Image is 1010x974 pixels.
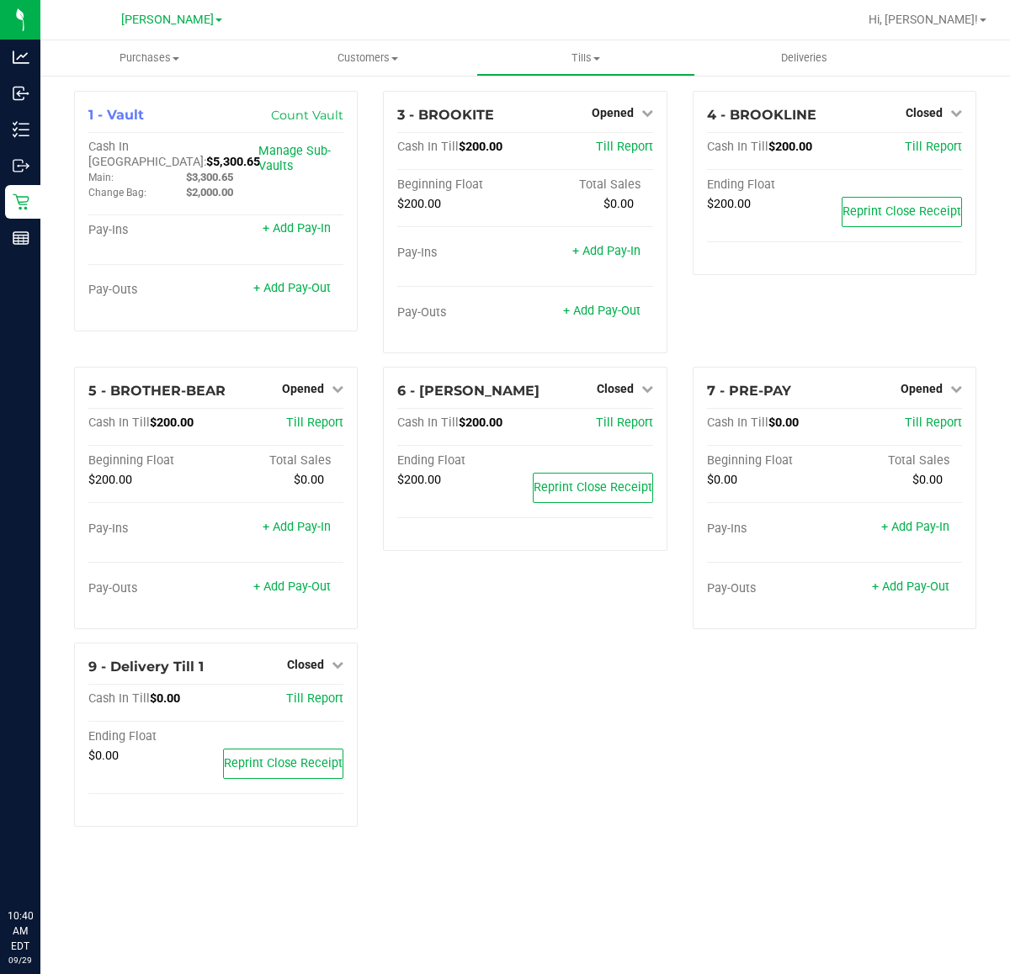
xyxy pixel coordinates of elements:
span: Closed [906,106,943,119]
span: $2,000.00 [186,186,233,199]
iframe: Resource center unread badge [50,837,70,857]
span: Customers [259,50,476,66]
p: 10:40 AM EDT [8,908,33,954]
span: $0.00 [768,416,799,430]
span: $200.00 [88,473,132,487]
span: Reprint Close Receipt [843,204,961,219]
a: Till Report [286,691,343,706]
span: 3 - BROOKITE [397,107,494,123]
inline-svg: Inventory [13,121,29,138]
div: Ending Float [397,453,525,468]
a: + Add Pay-In [572,244,641,258]
span: $0.00 [88,749,119,763]
span: Main: [88,172,114,183]
a: + Add Pay-In [881,520,949,534]
div: Pay-Outs [397,305,525,320]
div: Ending Float [88,729,216,744]
a: Deliveries [695,40,913,76]
span: $0.00 [603,197,634,211]
span: $0.00 [912,473,943,487]
a: + Add Pay-Out [253,281,331,295]
div: Pay-Outs [88,581,216,596]
span: Cash In Till [88,416,150,430]
div: Pay-Ins [397,246,525,261]
span: $5,300.65 [206,155,260,169]
div: Total Sales [834,453,962,468]
span: Cash In [GEOGRAPHIC_DATA]: [88,140,206,169]
span: Deliveries [758,50,850,66]
span: 1 - Vault [88,107,144,123]
span: Hi, [PERSON_NAME]! [869,13,978,26]
inline-svg: Outbound [13,157,29,174]
iframe: Resource center [17,839,67,890]
div: Ending Float [707,177,835,193]
div: Pay-Outs [707,581,835,596]
span: Cash In Till [397,416,459,430]
span: Closed [287,658,324,671]
a: + Add Pay-In [263,520,331,534]
span: Closed [597,382,634,395]
p: 09/29 [8,954,33,966]
span: Change Bag: [88,187,146,199]
a: Till Report [286,416,343,430]
span: Cash In Till [707,416,768,430]
span: Cash In Till [88,691,150,706]
span: $200.00 [768,140,812,154]
div: Pay-Outs [88,283,216,298]
div: Total Sales [525,177,653,193]
a: + Add Pay-Out [253,580,331,594]
a: Tills [476,40,694,76]
span: Opened [282,382,324,395]
a: Customers [258,40,476,76]
div: Pay-Ins [88,223,216,238]
span: $200.00 [707,197,751,211]
span: 9 - Delivery Till 1 [88,659,204,675]
button: Reprint Close Receipt [842,197,962,227]
inline-svg: Reports [13,230,29,246]
span: 5 - BROTHER-BEAR [88,383,226,399]
a: Till Report [905,416,962,430]
button: Reprint Close Receipt [533,473,653,503]
span: $200.00 [150,416,194,430]
inline-svg: Retail [13,193,29,210]
span: Reprint Close Receipt [224,756,343,770]
div: Beginning Float [88,453,216,468]
span: $0.00 [150,691,180,706]
div: Total Sales [216,453,344,468]
span: Opened [592,106,634,119]
span: 7 - PRE-PAY [707,383,791,399]
span: $0.00 [294,473,324,487]
a: + Add Pay-Out [872,580,949,594]
span: Opened [901,382,943,395]
span: Purchases [40,50,258,66]
div: Beginning Float [397,177,525,193]
span: Tills [477,50,694,66]
span: 4 - BROOKLINE [707,107,816,123]
a: Count Vault [271,108,343,123]
span: [PERSON_NAME] [121,13,214,27]
a: + Add Pay-In [263,221,331,236]
inline-svg: Inbound [13,85,29,102]
span: Till Report [596,140,653,154]
span: Cash In Till [707,140,768,154]
a: Purchases [40,40,258,76]
span: $200.00 [397,197,441,211]
inline-svg: Analytics [13,49,29,66]
a: Manage Sub-Vaults [258,144,331,173]
a: + Add Pay-Out [563,304,641,318]
div: Beginning Float [707,453,835,468]
span: $3,300.65 [186,171,233,183]
span: $0.00 [707,473,737,487]
span: 6 - [PERSON_NAME] [397,383,540,399]
a: Till Report [905,140,962,154]
a: Till Report [596,416,653,430]
div: Pay-Ins [707,521,835,537]
span: Reprint Close Receipt [534,480,652,495]
div: Pay-Ins [88,521,216,537]
button: Reprint Close Receipt [223,749,343,779]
